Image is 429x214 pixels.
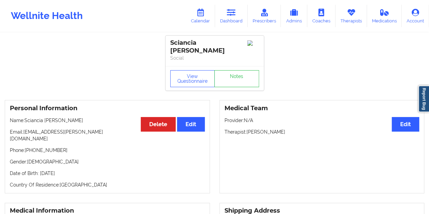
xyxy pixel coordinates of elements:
[214,70,259,87] a: Notes
[392,117,419,132] button: Edit
[402,5,429,27] a: Account
[10,104,205,112] h3: Personal Information
[10,181,205,188] p: Country Of Residence: [GEOGRAPHIC_DATA]
[367,5,402,27] a: Medications
[418,85,429,112] a: Report Bug
[170,70,215,87] button: View Questionnaire
[10,117,205,124] p: Name: Sciancia [PERSON_NAME]
[170,55,259,61] p: Social
[170,39,259,55] div: Sciancia [PERSON_NAME]
[335,5,367,27] a: Therapists
[177,117,204,132] button: Edit
[141,117,176,132] button: Delete
[247,40,259,46] img: Image%2Fplaceholer-image.png
[225,104,420,112] h3: Medical Team
[10,129,205,142] p: Email: [EMAIL_ADDRESS][PERSON_NAME][DOMAIN_NAME]
[10,158,205,165] p: Gender: [DEMOGRAPHIC_DATA]
[225,117,420,124] p: Provider: N/A
[225,129,420,135] p: Therapist: [PERSON_NAME]
[186,5,215,27] a: Calendar
[307,5,335,27] a: Coaches
[10,170,205,177] p: Date of Birth: [DATE]
[281,5,307,27] a: Admins
[248,5,281,27] a: Prescribers
[215,5,248,27] a: Dashboard
[10,147,205,154] p: Phone: [PHONE_NUMBER]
